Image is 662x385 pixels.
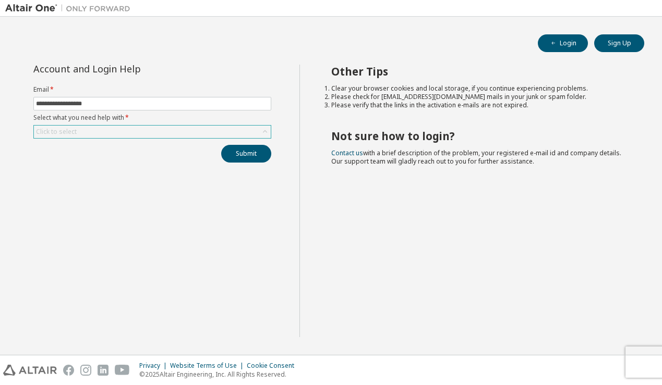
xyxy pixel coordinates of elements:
div: Privacy [139,362,170,370]
h2: Other Tips [331,65,625,78]
img: Altair One [5,3,136,14]
div: Account and Login Help [33,65,224,73]
img: instagram.svg [80,365,91,376]
li: Please check for [EMAIL_ADDRESS][DOMAIN_NAME] mails in your junk or spam folder. [331,93,625,101]
div: Click to select [34,126,271,138]
button: Submit [221,145,271,163]
img: facebook.svg [63,365,74,376]
div: Website Terms of Use [170,362,247,370]
label: Select what you need help with [33,114,271,122]
div: Click to select [36,128,77,136]
p: © 2025 Altair Engineering, Inc. All Rights Reserved. [139,370,300,379]
h2: Not sure how to login? [331,129,625,143]
img: altair_logo.svg [3,365,57,376]
li: Please verify that the links in the activation e-mails are not expired. [331,101,625,109]
img: linkedin.svg [98,365,109,376]
div: Cookie Consent [247,362,300,370]
button: Login [538,34,588,52]
button: Sign Up [594,34,644,52]
img: youtube.svg [115,365,130,376]
li: Clear your browser cookies and local storage, if you continue experiencing problems. [331,84,625,93]
a: Contact us [331,148,363,157]
span: with a brief description of the problem, your registered e-mail id and company details. Our suppo... [331,148,621,166]
label: Email [33,85,271,94]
